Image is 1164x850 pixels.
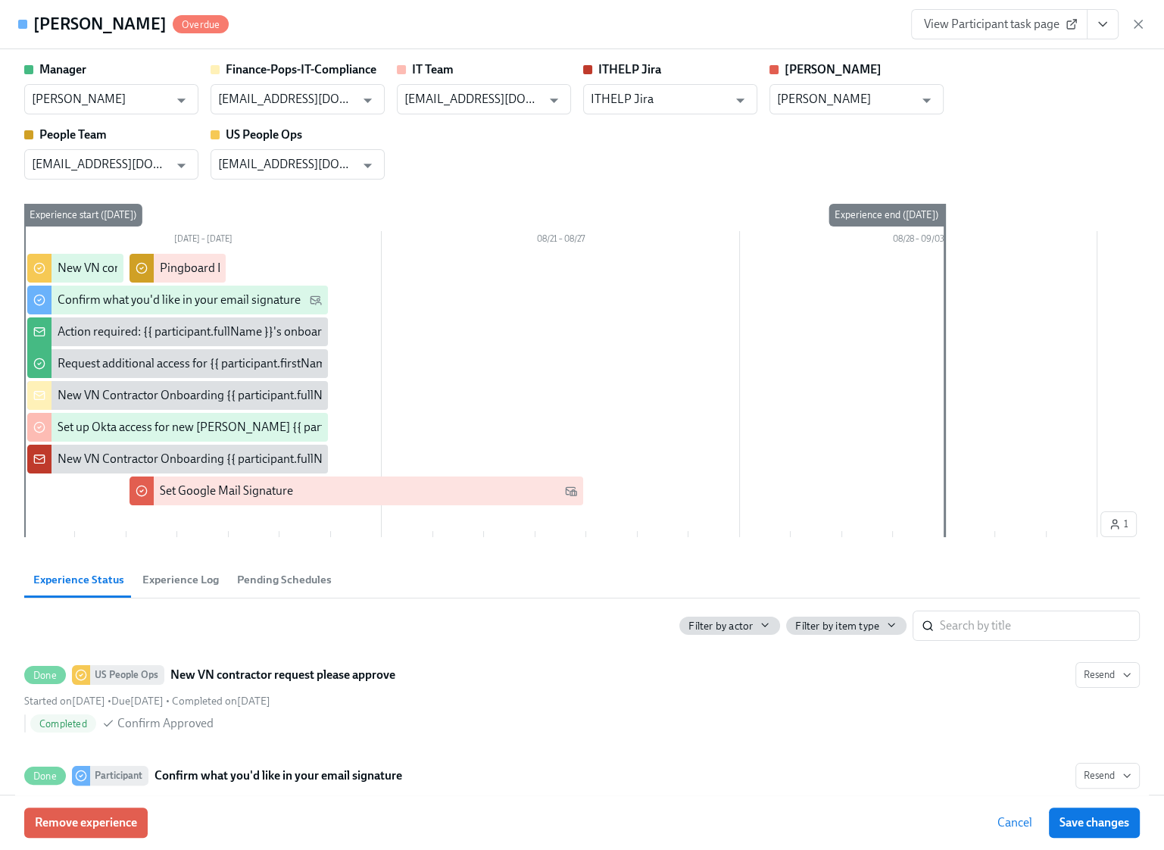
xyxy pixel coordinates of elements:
span: Resend [1084,667,1131,683]
button: Cancel [987,808,1043,838]
div: 08/21 – 08/27 [382,231,739,251]
div: Action required: {{ participant.fullName }}'s onboarding [58,323,345,340]
button: Filter by item type [786,617,907,635]
button: Open [542,89,566,112]
span: Done [24,770,66,782]
span: Thursday, August 14th 2025, 6:21 pm [24,695,105,708]
span: Done [24,670,66,681]
button: Open [356,154,379,177]
h4: [PERSON_NAME] [33,13,167,36]
span: 1 [1109,517,1128,532]
span: Completed [30,718,96,730]
span: Thursday, August 14th 2025, 6:30 pm [172,695,270,708]
button: Filter by actor [679,617,780,635]
span: Remove experience [35,815,137,830]
button: View task page [1087,9,1119,39]
div: US People Ops [90,665,164,685]
div: Set Google Mail Signature [160,483,293,499]
div: Participant [90,766,148,786]
span: Cancel [997,815,1032,830]
strong: New VN contractor request please approve [170,666,395,684]
button: DoneUS People OpsNew VN contractor request please approveStarted on[DATE] •Due[DATE] • Completed ... [1075,662,1140,688]
span: Resend [1084,768,1131,783]
span: Confirm Approved [117,715,214,732]
svg: Personal Email [310,294,322,306]
strong: US People Ops [226,127,302,142]
strong: IT Team [412,62,454,77]
button: Open [170,89,193,112]
div: [DATE] – [DATE] [24,231,382,251]
strong: Finance-Pops-IT-Compliance [226,62,376,77]
a: View Participant task page [911,9,1088,39]
div: Experience start ([DATE]) [23,204,142,227]
button: Open [170,154,193,177]
strong: People Team [39,127,107,142]
div: Pingboard Demographical data [160,260,323,277]
div: New VN Contractor Onboarding {{ participant.fullName }} {{ participant.startDate | MMM DD YYYY }} [58,451,576,467]
strong: [PERSON_NAME] [785,62,882,77]
div: • • [24,694,270,708]
button: Open [729,89,752,112]
button: Open [915,89,938,112]
strong: Confirm what you'd like in your email signature [154,767,402,785]
div: New VN Contractor Onboarding {{ participant.fullName }} {{ participant.startDate | MMM DD YYYY }} [58,387,576,404]
span: View Participant task page [924,17,1075,32]
button: DoneParticipantConfirm what you'd like in your email signatureStarted on[DATE] •Due[DATE] • Compl... [1075,763,1140,789]
strong: ITHELP Jira [598,62,661,77]
div: 08/28 – 09/03 [740,231,1097,251]
span: Filter by item type [795,619,879,633]
button: Remove experience [24,808,148,838]
div: New VN contractor request please approve [58,260,278,277]
div: Set up Okta access for new [PERSON_NAME] {{ participant.fullName }} (start date {{ participant.st... [58,419,692,436]
span: Pending Schedules [237,571,332,589]
button: Save changes [1049,808,1140,838]
span: Experience Log [142,571,219,589]
span: Filter by actor [688,619,753,633]
button: 1 [1100,511,1137,537]
div: Request additional access for {{ participant.firstName }} [58,355,344,372]
span: Experience Status [33,571,124,589]
div: Experience end ([DATE]) [829,204,944,227]
strong: Manager [39,62,86,77]
span: Saturday, August 16th 2025, 6:00 pm [111,695,164,708]
span: Overdue [173,19,229,30]
svg: Work Email [565,485,577,497]
span: Save changes [1059,815,1129,830]
input: Search by title [940,611,1140,641]
button: Open [356,89,379,112]
div: Confirm what you'd like in your email signature [58,292,301,308]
